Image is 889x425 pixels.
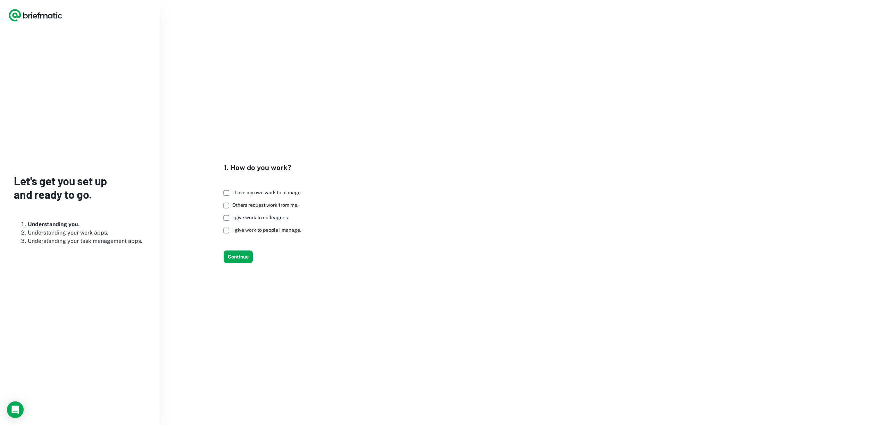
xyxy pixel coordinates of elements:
button: Continue [224,250,253,263]
a: Logo [8,8,63,22]
h4: 1. How do you work? [224,162,307,173]
div: Load Chat [7,401,24,418]
span: I have my own work to manage. [232,190,302,195]
h3: Let's get you set up and ready to go. [14,174,146,201]
span: I give work to colleagues. [232,215,289,220]
b: Understanding you. [28,221,80,228]
span: I give work to people I manage. [232,227,301,233]
li: Understanding your task management apps. [28,237,146,245]
span: Others request work from me. [232,202,298,208]
li: Understanding your work apps. [28,229,146,237]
